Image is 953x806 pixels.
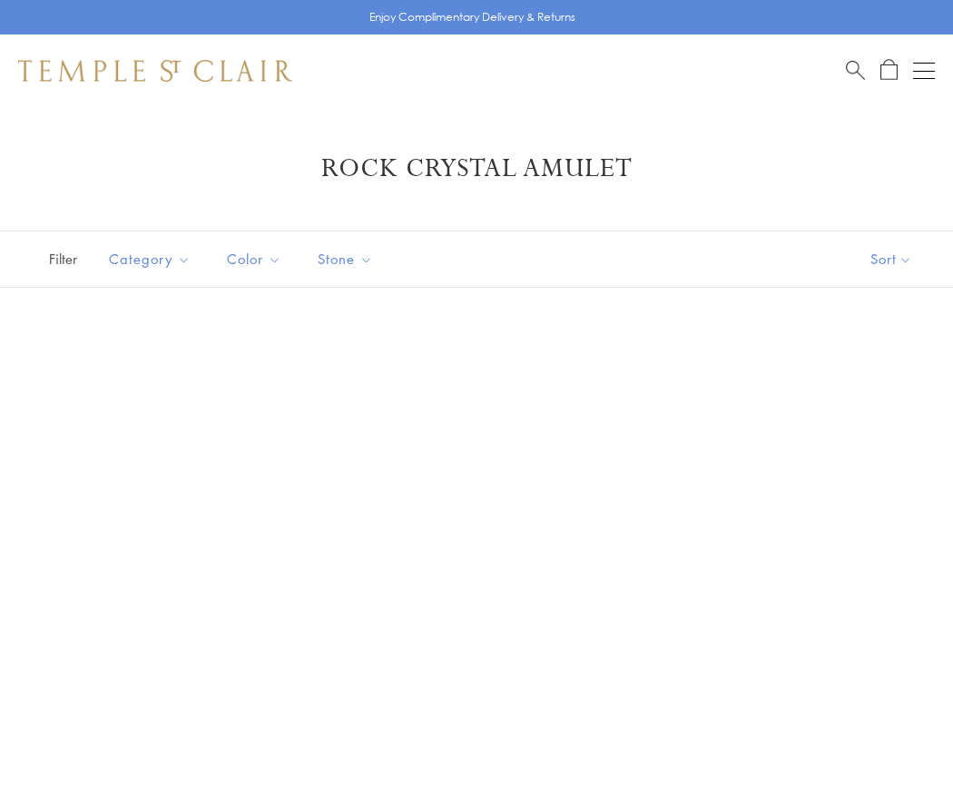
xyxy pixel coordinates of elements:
[45,152,908,185] h1: Rock Crystal Amulet
[913,60,935,82] button: Open navigation
[830,231,953,287] button: Show sort by
[18,60,292,82] img: Temple St. Clair
[309,248,387,270] span: Stone
[95,239,204,280] button: Category
[218,248,295,270] span: Color
[304,239,387,280] button: Stone
[846,59,865,82] a: Search
[369,8,575,26] p: Enjoy Complimentary Delivery & Returns
[100,248,204,270] span: Category
[880,59,898,82] a: Open Shopping Bag
[213,239,295,280] button: Color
